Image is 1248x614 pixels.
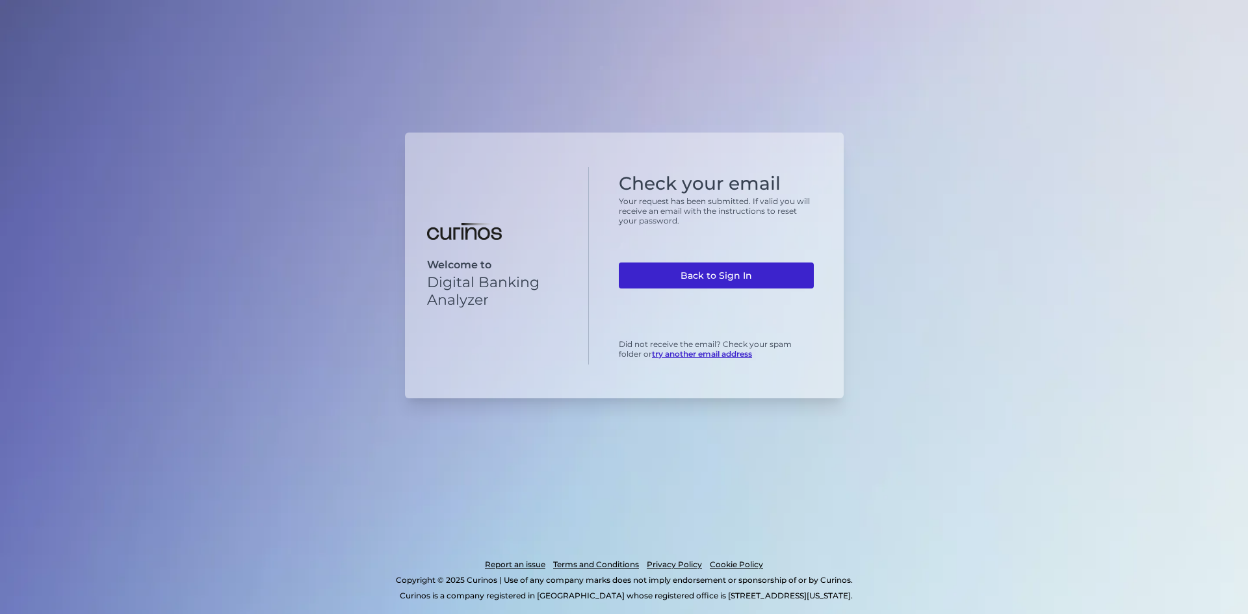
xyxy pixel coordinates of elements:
img: Digital Banking Analyzer [427,223,502,240]
a: Report an issue [485,557,545,572]
p: Copyright © 2025 Curinos | Use of any company marks does not imply endorsement or sponsorship of ... [64,572,1184,588]
a: Cookie Policy [710,557,763,572]
p: Did not receive the email? Check your spam folder or [619,339,814,359]
p: Curinos is a company registered in [GEOGRAPHIC_DATA] whose registered office is [STREET_ADDRESS][... [68,588,1184,604]
a: Privacy Policy [647,557,702,572]
a: Back to Sign In [619,262,814,288]
p: Your request has been submitted. If valid you will receive an email with the instructions to rese... [619,196,814,225]
p: Digital Banking Analyzer [427,274,567,309]
h1: Check your email [619,173,814,195]
p: Welcome to [427,259,567,271]
a: Terms and Conditions [553,557,639,572]
a: try another email address [652,349,752,359]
